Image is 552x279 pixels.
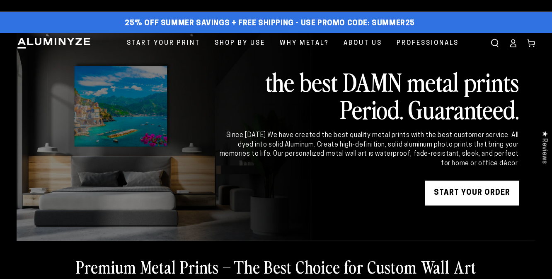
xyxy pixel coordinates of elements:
[121,33,206,54] a: Start Your Print
[218,68,519,122] h2: the best DAMN metal prints Period. Guaranteed.
[390,33,465,54] a: Professionals
[125,19,415,28] span: 25% off Summer Savings + Free Shipping - Use Promo Code: SUMMER25
[536,124,552,170] div: Click to open Judge.me floating reviews tab
[208,33,271,54] a: Shop By Use
[280,38,329,49] span: Why Metal?
[344,38,382,49] span: About Us
[397,38,459,49] span: Professionals
[76,256,476,277] h2: Premium Metal Prints – The Best Choice for Custom Wall Art
[337,33,388,54] a: About Us
[17,37,91,49] img: Aluminyze
[486,34,504,52] summary: Search our site
[425,181,519,206] a: START YOUR Order
[215,38,265,49] span: Shop By Use
[218,131,519,168] div: Since [DATE] We have created the best quality metal prints with the best customer service. All dy...
[274,33,335,54] a: Why Metal?
[127,38,200,49] span: Start Your Print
